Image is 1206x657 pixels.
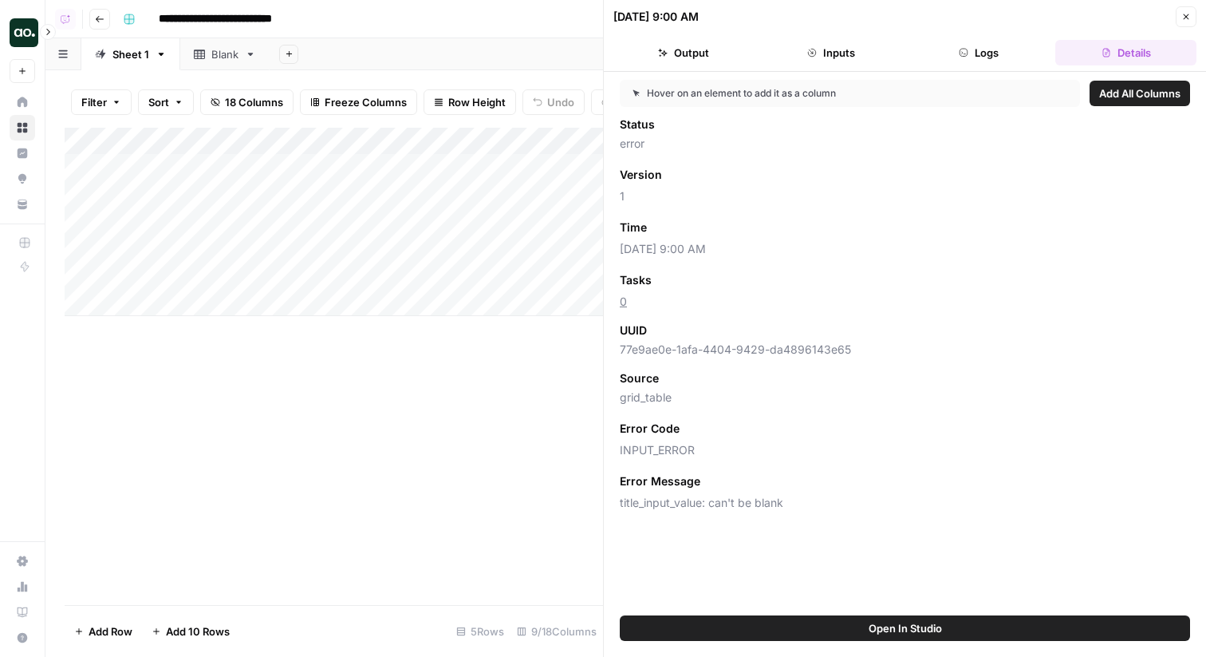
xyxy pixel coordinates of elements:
span: Filter [81,94,107,110]
span: Status [620,117,655,133]
span: 1 [620,188,1190,204]
img: Vicky Testing Logo [10,18,38,47]
span: UUID [620,323,647,338]
a: Learning Hub [10,600,35,625]
div: Blank [211,46,238,62]
a: Blank [180,38,270,70]
button: Undo [522,89,585,115]
button: Filter [71,89,132,115]
span: Row Height [448,94,506,110]
span: Version [620,167,662,183]
button: 18 Columns [200,89,294,115]
div: Sheet 1 [112,46,149,62]
a: 0 [620,295,627,308]
span: Freeze Columns [325,94,407,110]
button: Add All Columns [1090,81,1190,106]
a: Your Data [10,192,35,217]
span: 18 Columns [225,94,283,110]
button: Output [613,40,755,65]
button: Help + Support [10,625,35,651]
a: Opportunities [10,166,35,192]
span: Time [620,220,647,235]
span: 77e9ae0e-1afa-4404-9429-da4896143e65 [620,342,1190,358]
a: Sheet 1 [81,38,180,70]
span: [DATE] 9:00 AM [620,241,1190,257]
button: Workspace: Vicky Testing [10,13,35,53]
button: Add 10 Rows [142,619,239,644]
div: 9/18 Columns [510,619,603,644]
button: Add Row [65,619,142,644]
div: 5 Rows [450,619,510,644]
span: Source [620,370,659,386]
button: Logs [908,40,1050,65]
span: Open In Studio [869,620,942,636]
a: Insights [10,141,35,166]
span: Tasks [620,272,652,288]
button: Inputs [761,40,902,65]
span: Undo [547,94,574,110]
div: [DATE] 9:00 AM [613,9,699,25]
span: grid_table [620,390,1190,406]
a: Browse [10,115,35,141]
span: Add Row [89,623,132,639]
button: Row Height [424,89,516,115]
span: title_input_value: can't be blank [620,495,1190,511]
span: Error Code [620,421,680,437]
a: Usage [10,574,35,600]
button: Open In Studio [620,615,1190,641]
span: Add 10 Rows [166,623,230,639]
span: error [620,136,1190,152]
a: Settings [10,548,35,574]
div: Hover on an element to add it as a column [633,86,952,101]
span: Error Message [620,473,700,489]
button: Details [1055,40,1196,65]
span: Sort [148,94,169,110]
span: INPUT_ERROR [620,442,1190,458]
button: Sort [138,89,194,115]
span: Add All Columns [1099,85,1180,101]
button: Freeze Columns [300,89,417,115]
a: Home [10,89,35,115]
